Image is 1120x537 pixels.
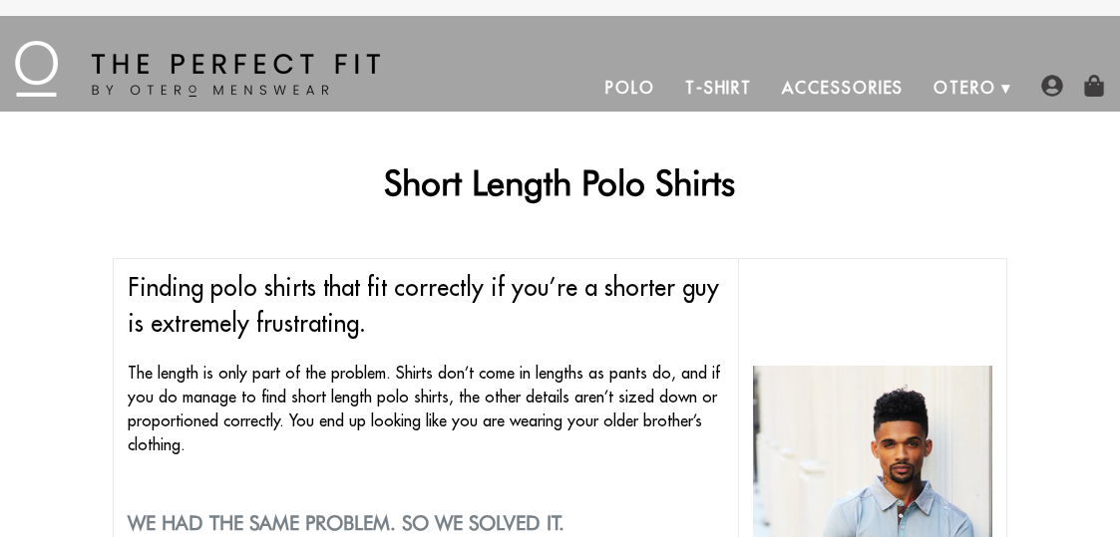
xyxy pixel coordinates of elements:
img: user-account-icon.png [1041,75,1063,97]
span: Finding polo shirts that fit correctly if you’re a shorter guy is extremely frustrating. [128,272,719,338]
img: The Perfect Fit - by Otero Menswear - Logo [15,41,380,97]
a: Accessories [767,64,919,112]
p: The length is only part of the problem. Shirts don’t come in lengths as pants do, and if you do m... [128,361,725,456]
h2: We had the same problem. So we solved it. [128,511,725,535]
a: Otero [919,64,1011,112]
a: T-Shirt [670,64,767,112]
a: Polo [590,64,670,112]
img: shopping-bag-icon.png [1083,75,1105,97]
h1: Short Length Polo Shirts [113,161,1007,203]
